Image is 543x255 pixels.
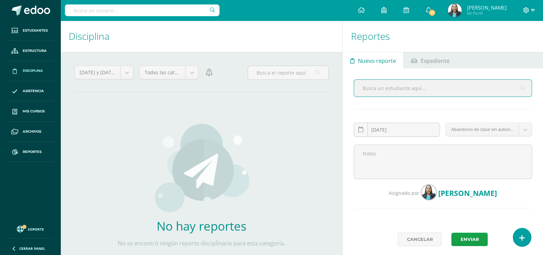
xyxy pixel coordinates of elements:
[23,149,42,155] span: Reportes
[75,66,133,79] a: [DATE] y [DATE]
[23,68,43,74] span: Disciplina
[404,52,457,68] a: Expediente
[5,61,55,81] a: Disciplina
[23,109,45,114] span: Mis cursos
[5,21,55,41] a: Estudiantes
[8,224,52,233] a: Soporte
[23,28,48,33] span: Estudiantes
[467,10,506,16] span: Mi Perfil
[421,53,450,69] span: Expediente
[421,185,437,200] img: dc7d38de1d5b52360c8bb618cee5abea.png
[351,21,535,52] h1: Reportes
[428,9,436,16] span: 17
[438,188,497,198] span: [PERSON_NAME]
[5,101,55,122] a: Mis cursos
[389,190,419,196] span: Asignado por
[343,52,403,68] a: Nuevo reporte
[69,21,334,52] h1: Disciplina
[354,123,440,136] input: Fecha de ocurrencia
[467,4,506,11] span: [PERSON_NAME]
[5,122,55,142] a: Archivos
[19,246,45,251] span: Cerrar panel
[354,80,532,97] input: Busca un estudiante aquí...
[5,41,55,61] a: Estructura
[65,4,219,16] input: Busca un usuario...
[153,123,250,212] img: activities.png
[446,123,532,136] a: Abandono de clase sin autorización
[139,66,198,79] a: Todas las categorías
[5,142,55,162] a: Reportes
[358,53,396,69] span: Nuevo reporte
[248,66,328,79] input: Busca el reporte aquí
[100,218,303,234] h2: No hay reportes
[23,48,47,54] span: Estructura
[451,233,488,246] button: Enviar
[5,81,55,101] a: Asistencia
[451,123,513,136] span: Abandono de clase sin autorización
[23,88,44,94] span: Asistencia
[448,3,462,17] img: dc7d38de1d5b52360c8bb618cee5abea.png
[28,227,44,232] span: Soporte
[80,66,115,79] span: [DATE] y [DATE]
[145,66,180,79] span: Todas las categorías
[100,240,303,247] p: No se encontró ningún reporte disciplinario para esta categoría.
[398,233,442,246] a: Cancelar
[23,129,41,134] span: Archivos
